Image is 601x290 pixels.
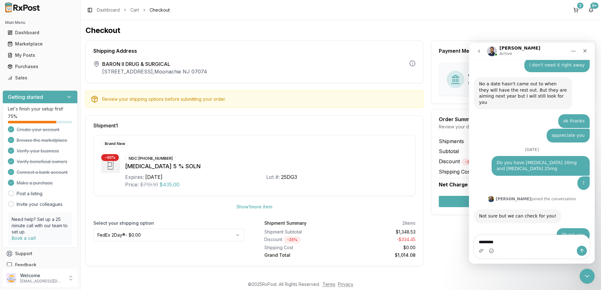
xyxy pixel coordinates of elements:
div: Grand Total [264,252,337,258]
div: 25DG3 [281,173,297,181]
div: Review your shipping options before submitting your order. [102,96,418,102]
span: Checkout [150,7,170,13]
div: Shipment Subtotal [264,229,337,235]
a: Dashboard [5,27,75,38]
span: BARON II DRUG & SURGICAL [102,60,207,68]
iframe: Intercom live chat [469,43,595,264]
div: Shipment Summary [264,220,306,226]
img: Xiidra 5 % SOLN [101,154,120,173]
button: Dashboard [3,28,78,38]
button: 2 [571,5,581,15]
div: 2 [577,3,583,9]
div: Review your details before checkout [439,124,588,130]
span: Subtotal [439,148,459,155]
span: Create your account [17,126,59,133]
div: $0.00 [342,244,415,251]
span: Shipments [439,137,464,145]
a: Marketplace [5,38,75,50]
h3: Getting started [8,93,43,101]
button: Purchases [3,62,78,72]
div: Shipping Address [93,48,416,53]
a: Book a call [12,235,36,241]
p: Welcome [20,272,64,279]
span: Connect a bank account [17,169,68,175]
a: Privacy [338,282,353,287]
div: Order Summary [439,117,588,122]
p: [EMAIL_ADDRESS][DOMAIN_NAME] [20,279,64,284]
a: Dashboard [97,7,120,13]
a: Invite your colleagues [17,201,63,207]
p: [STREET_ADDRESS] , Moonachie NJ 07074 [102,68,207,75]
span: Make a purchase [17,180,53,186]
div: [DATE] [145,173,163,181]
div: - 25 % [284,236,301,243]
div: VALLEY NATIONAL BANK [468,72,531,80]
span: Net Charge [439,181,468,188]
span: 75 % [8,113,17,120]
img: User avatar [6,273,16,283]
button: Sales [3,73,78,83]
span: Feedback [15,262,36,268]
div: $1,014.08 [342,252,415,258]
iframe: Intercom live chat [580,269,595,284]
a: Sales [5,72,75,83]
div: 9+ [590,3,598,9]
div: Marketplace [8,41,73,47]
button: Confirm Order [439,196,588,207]
a: Terms [323,282,335,287]
span: Verify beneficial owners [17,158,67,165]
img: RxPost Logo [3,3,43,13]
p: Need help? Set up a 25 minute call with our team to set up. [12,216,69,235]
button: Show1more item [231,201,277,212]
label: Select your shipping option [93,220,244,226]
div: Lot #: [266,173,280,181]
div: Expires: [125,173,144,181]
button: Feedback [3,259,78,271]
span: Shipping Cost [439,168,472,175]
div: - 40 % [101,154,119,161]
div: - $334.45 [342,236,415,243]
div: Checking ...0322 [468,80,531,86]
span: $435.00 [159,181,179,188]
div: Brand New [101,140,129,147]
a: Purchases [5,61,75,72]
div: - 25 % [461,158,479,165]
div: Dashboard [8,30,73,36]
div: Purchases [8,63,73,70]
div: Price: [125,181,139,188]
div: 2 items [402,220,416,226]
nav: breadcrumb [97,7,170,13]
div: Payment Method [439,48,588,53]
